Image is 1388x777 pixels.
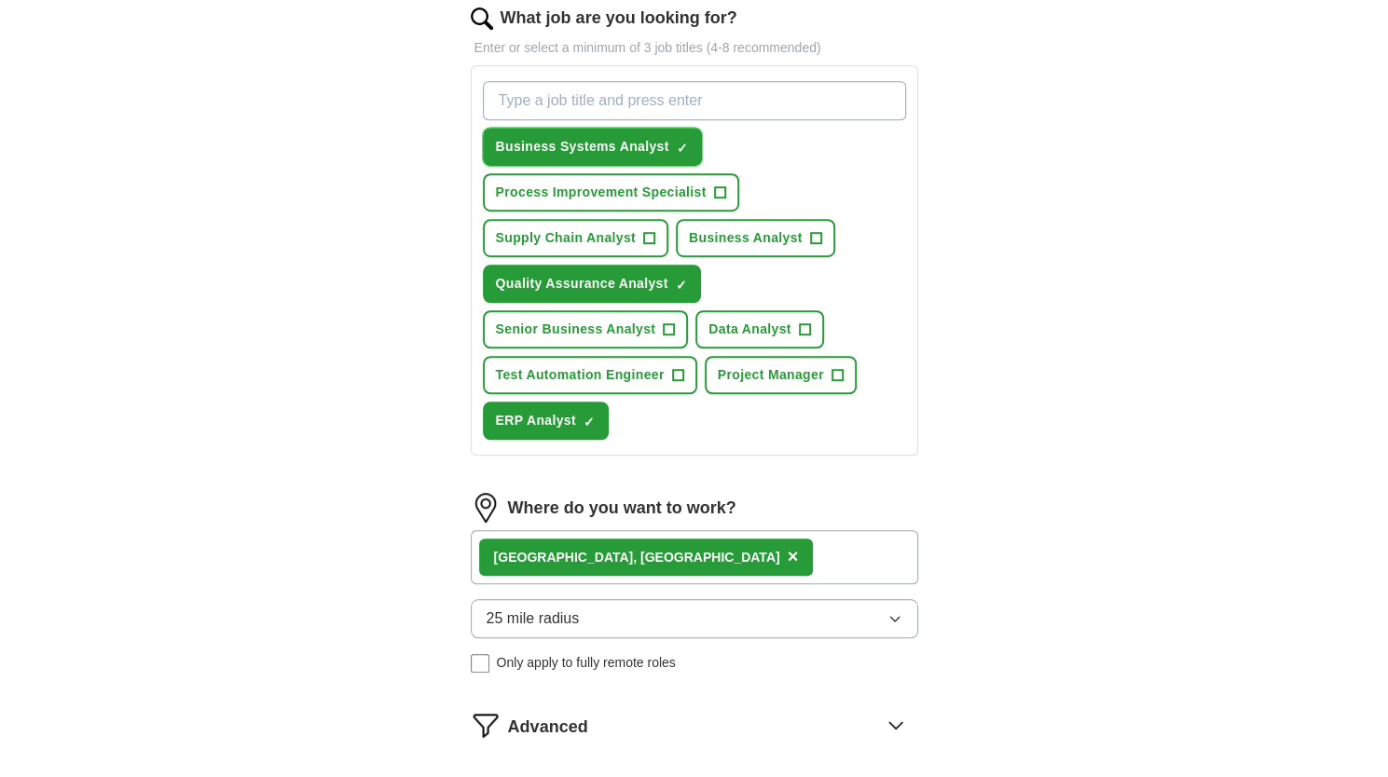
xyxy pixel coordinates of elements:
button: 25 mile radius [471,599,918,638]
div: , [GEOGRAPHIC_DATA] [494,548,780,567]
button: × [787,543,798,571]
img: filter [471,710,501,740]
span: Senior Business Analyst [496,320,656,339]
span: ✓ [584,415,595,429]
button: Project Manager [705,356,857,394]
span: Data Analyst [708,320,791,339]
img: search.png [471,7,493,30]
label: What job are you looking for? [501,6,737,31]
button: Quality Assurance Analyst✓ [483,265,701,303]
button: Test Automation Engineer [483,356,697,394]
button: Process Improvement Specialist [483,173,739,211]
input: Only apply to fully remote roles [471,654,489,673]
span: Business Analyst [689,228,803,248]
span: 25 mile radius [487,607,580,630]
span: Advanced [508,715,588,740]
span: Project Manager [718,365,824,385]
span: Supply Chain Analyst [496,228,636,248]
span: Business Systems Analyst [496,137,669,157]
input: Type a job title and press enter [483,81,906,120]
span: Quality Assurance Analyst [496,274,668,293]
strong: [GEOGRAPHIC_DATA] [494,550,634,565]
button: Business Systems Analyst✓ [483,128,702,166]
label: Where do you want to work? [508,496,736,521]
span: ✓ [676,278,687,293]
span: Only apply to fully remote roles [497,653,676,673]
img: location.png [471,493,501,523]
button: ERP Analyst✓ [483,402,609,440]
span: Test Automation Engineer [496,365,665,385]
span: ERP Analyst [496,411,576,430]
span: Process Improvement Specialist [496,183,707,202]
p: Enter or select a minimum of 3 job titles (4-8 recommended) [471,38,918,58]
span: ✓ [677,141,688,156]
button: Supply Chain Analyst [483,219,668,257]
button: Senior Business Analyst [483,310,689,348]
span: × [787,546,798,566]
button: Data Analyst [695,310,824,348]
button: Business Analyst [676,219,835,257]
